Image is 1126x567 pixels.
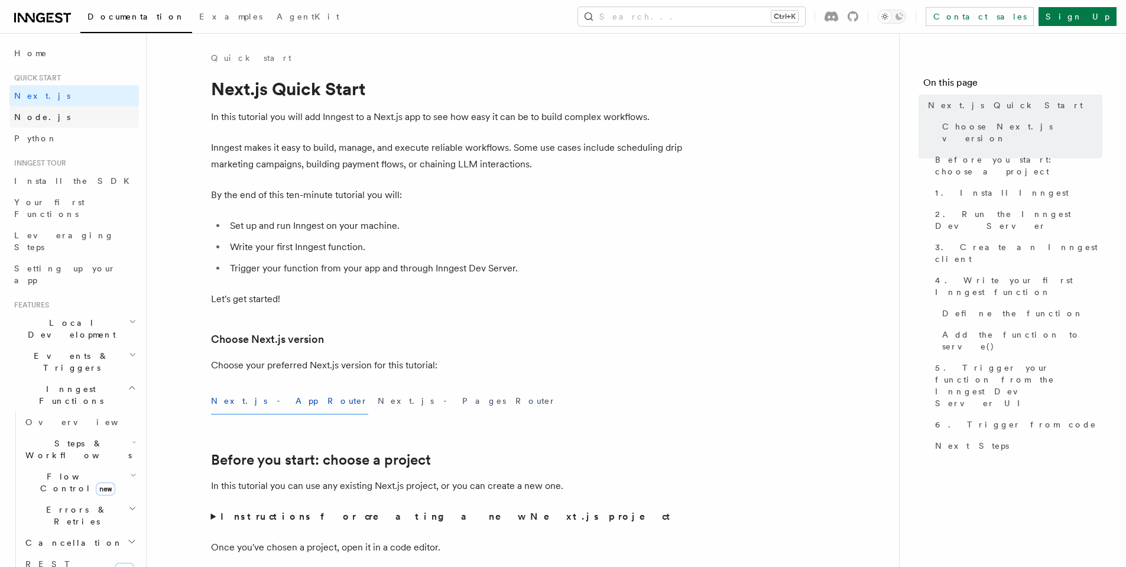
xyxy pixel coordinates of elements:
[928,99,1083,111] span: Next.js Quick Start
[211,52,291,64] a: Quick start
[935,208,1102,232] span: 2. Run the Inngest Dev Server
[9,158,66,168] span: Inngest tour
[220,511,675,522] strong: Instructions for creating a new Next.js project
[21,433,139,466] button: Steps & Workflows
[211,187,684,203] p: By the end of this ten-minute tutorial you will:
[192,4,270,32] a: Examples
[937,324,1102,357] a: Add the function to serve()
[226,260,684,277] li: Trigger your function from your app and through Inngest Dev Server.
[930,203,1102,236] a: 2. Run the Inngest Dev Server
[21,537,123,549] span: Cancellation
[9,225,139,258] a: Leveraging Steps
[21,438,132,461] span: Steps & Workflows
[9,350,129,374] span: Events & Triggers
[87,12,185,21] span: Documentation
[9,73,61,83] span: Quick start
[21,504,128,527] span: Errors & Retries
[935,154,1102,177] span: Before you start: choose a project
[930,435,1102,456] a: Next Steps
[935,419,1096,430] span: 6. Trigger from code
[930,182,1102,203] a: 1. Install Inngest
[9,312,139,345] button: Local Development
[9,192,139,225] a: Your first Functions
[926,7,1034,26] a: Contact sales
[14,176,137,186] span: Install the SDK
[378,388,556,414] button: Next.js - Pages Router
[199,12,262,21] span: Examples
[25,417,147,427] span: Overview
[9,345,139,378] button: Events & Triggers
[211,331,324,348] a: Choose Next.js version
[923,95,1102,116] a: Next.js Quick Start
[211,78,684,99] h1: Next.js Quick Start
[14,112,70,122] span: Node.js
[211,140,684,173] p: Inngest makes it easy to build, manage, and execute reliable workflows. Some use cases include sc...
[942,121,1102,144] span: Choose Next.js version
[21,466,139,499] button: Flow Controlnew
[878,9,906,24] button: Toggle dark mode
[937,116,1102,149] a: Choose Next.js version
[14,91,70,101] span: Next.js
[942,307,1083,319] span: Define the function
[9,383,128,407] span: Inngest Functions
[937,303,1102,324] a: Define the function
[14,134,57,143] span: Python
[211,452,431,468] a: Before you start: choose a project
[211,478,684,494] p: In this tutorial you can use any existing Next.js project, or you can create a new one.
[935,274,1102,298] span: 4. Write your first Inngest function
[9,85,139,106] a: Next.js
[9,128,139,149] a: Python
[942,329,1102,352] span: Add the function to serve()
[9,300,49,310] span: Features
[935,241,1102,265] span: 3. Create an Inngest client
[14,231,114,252] span: Leveraging Steps
[226,218,684,234] li: Set up and run Inngest on your machine.
[14,264,116,285] span: Setting up your app
[96,482,115,495] span: new
[578,7,805,26] button: Search...Ctrl+K
[277,12,339,21] span: AgentKit
[930,149,1102,182] a: Before you start: choose a project
[930,414,1102,435] a: 6. Trigger from code
[9,43,139,64] a: Home
[9,378,139,412] button: Inngest Functions
[211,291,684,307] p: Let's get started!
[923,76,1102,95] h4: On this page
[935,187,1069,199] span: 1. Install Inngest
[1039,7,1117,26] a: Sign Up
[270,4,346,32] a: AgentKit
[9,170,139,192] a: Install the SDK
[935,440,1009,452] span: Next Steps
[21,532,139,553] button: Cancellation
[9,106,139,128] a: Node.js
[211,109,684,125] p: In this tutorial you will add Inngest to a Next.js app to see how easy it can be to build complex...
[21,499,139,532] button: Errors & Retries
[226,239,684,255] li: Write your first Inngest function.
[14,47,47,59] span: Home
[930,357,1102,414] a: 5. Trigger your function from the Inngest Dev Server UI
[935,362,1102,409] span: 5. Trigger your function from the Inngest Dev Server UI
[930,236,1102,270] a: 3. Create an Inngest client
[9,317,129,341] span: Local Development
[14,197,85,219] span: Your first Functions
[211,357,684,374] p: Choose your preferred Next.js version for this tutorial:
[21,412,139,433] a: Overview
[211,388,368,414] button: Next.js - App Router
[9,258,139,291] a: Setting up your app
[21,471,130,494] span: Flow Control
[771,11,798,22] kbd: Ctrl+K
[930,270,1102,303] a: 4. Write your first Inngest function
[211,539,684,556] p: Once you've chosen a project, open it in a code editor.
[211,508,684,525] summary: Instructions for creating a new Next.js project
[80,4,192,33] a: Documentation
